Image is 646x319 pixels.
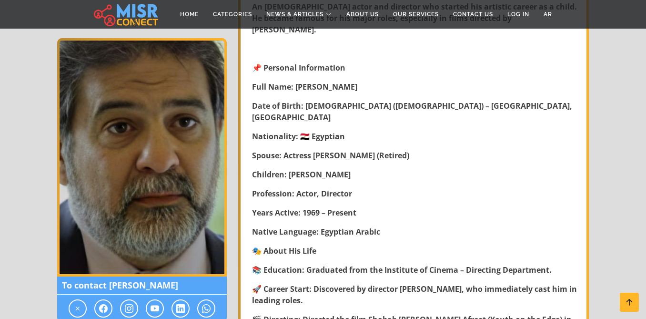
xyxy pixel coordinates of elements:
a: Our Services [386,5,446,23]
img: Mohsen Mohieddin [57,38,227,277]
strong: 🚀 Career Start: Discovered by director [PERSON_NAME], who immediately cast him in leading roles. [252,284,577,306]
a: AR [536,5,559,23]
a: Contact Us [446,5,500,23]
a: Home [173,5,206,23]
img: main.misr_connect [94,2,158,26]
strong: 🎭 About His Life [252,246,316,256]
strong: Full Name: [PERSON_NAME] [252,82,357,92]
strong: 📚 Education: Graduated from the Institute of Cinema – Directing Department. [252,265,552,275]
a: News & Articles [259,5,339,23]
strong: Native Language: Egyptian Arabic [252,226,380,237]
strong: Years Active: 1969 – Present [252,207,356,218]
strong: 📌 Personal Information [252,62,345,73]
span: To contact [PERSON_NAME] [57,277,227,295]
span: News & Articles [266,10,323,19]
strong: Profession: Actor, Director [252,188,352,199]
strong: Date of Birth: [DEMOGRAPHIC_DATA] ([DEMOGRAPHIC_DATA]) – [GEOGRAPHIC_DATA], [GEOGRAPHIC_DATA] [252,101,572,123]
a: Log in [500,5,536,23]
strong: Spouse: Actress [PERSON_NAME] (Retired) [252,150,409,161]
strong: Nationality: 🇪🇬 Egyptian [252,131,345,142]
a: Categories [206,5,259,23]
strong: Children: [PERSON_NAME] [252,169,351,180]
a: About Us [339,5,386,23]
